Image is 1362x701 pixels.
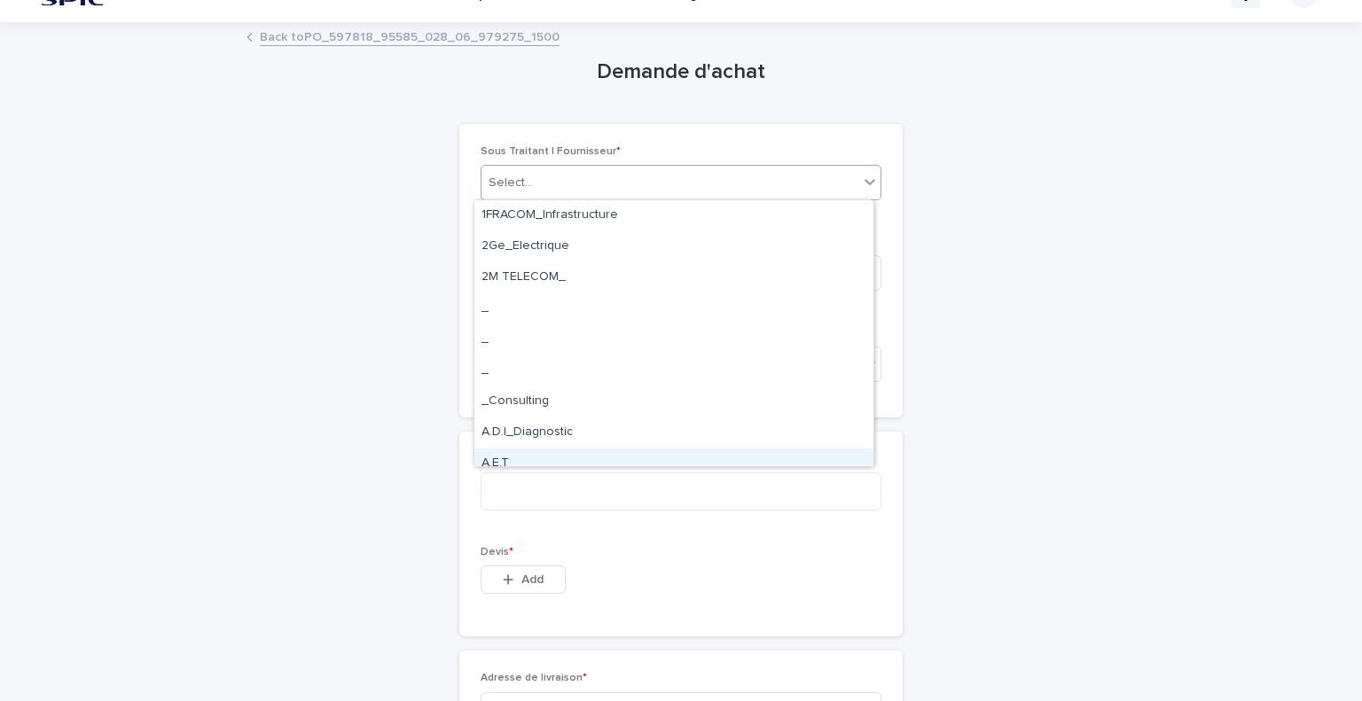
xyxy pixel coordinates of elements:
[481,146,621,157] span: Sous Traitant | Fournisseur
[474,200,873,231] div: 1FRACOM_Infrastructure
[474,448,873,479] div: A.E.T_
[474,386,873,417] div: _Consulting
[481,673,587,683] span: Adresse de livraison
[459,59,903,85] h1: Demande d'achat
[474,324,873,355] div: _
[474,231,873,262] div: 2Ge_Electrique
[474,417,873,448] div: A.D.I_Diagnostic
[260,26,560,46] a: Back toPO_597818_95585_028_06_979275_1500
[481,565,566,594] button: Add
[521,573,544,586] span: Add
[474,355,873,386] div: _
[474,262,873,293] div: 2M TELECOM_
[489,174,533,192] div: Select...
[474,293,873,324] div: _
[481,547,513,557] span: Devis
